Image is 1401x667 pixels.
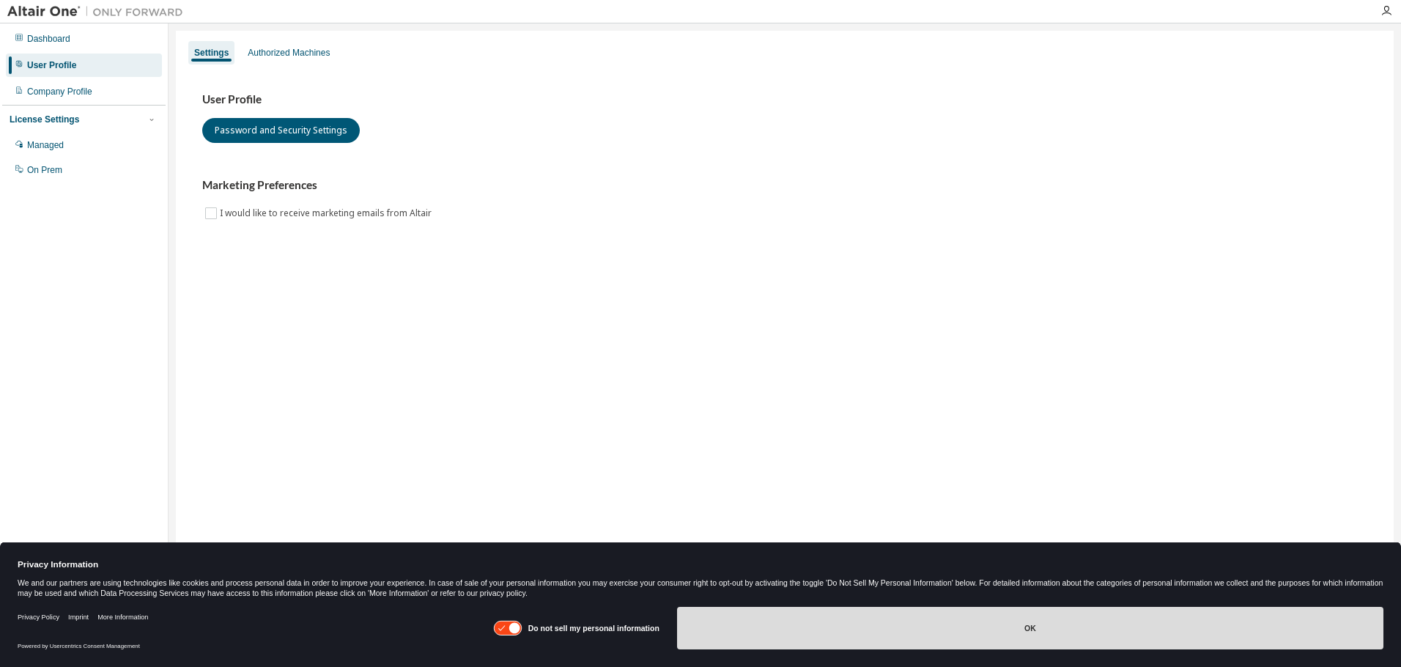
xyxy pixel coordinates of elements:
[27,164,62,176] div: On Prem
[27,33,70,45] div: Dashboard
[7,4,191,19] img: Altair One
[27,139,64,151] div: Managed
[202,178,1367,193] h3: Marketing Preferences
[27,59,76,71] div: User Profile
[248,47,330,59] div: Authorized Machines
[220,204,435,222] label: I would like to receive marketing emails from Altair
[27,86,92,97] div: Company Profile
[202,92,1367,107] h3: User Profile
[194,47,229,59] div: Settings
[10,114,79,125] div: License Settings
[202,118,360,143] button: Password and Security Settings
